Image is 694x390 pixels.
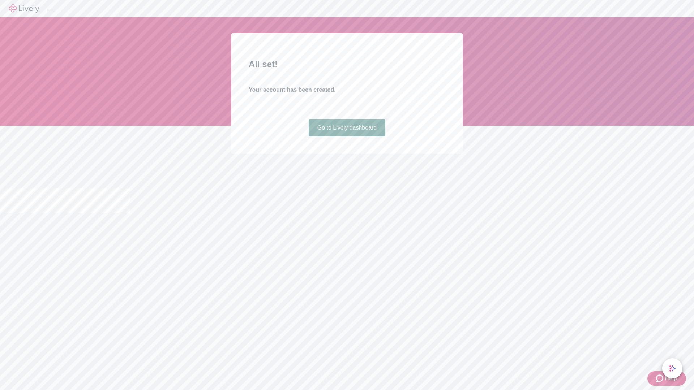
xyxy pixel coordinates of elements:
[656,374,665,383] svg: Zendesk support icon
[48,9,53,11] button: Log out
[647,371,686,386] button: Zendesk support iconHelp
[249,86,445,94] h4: Your account has been created.
[249,58,445,71] h2: All set!
[309,119,386,136] a: Go to Lively dashboard
[9,4,39,13] img: Lively
[665,374,677,383] span: Help
[669,365,676,372] svg: Lively AI Assistant
[662,358,682,378] button: chat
